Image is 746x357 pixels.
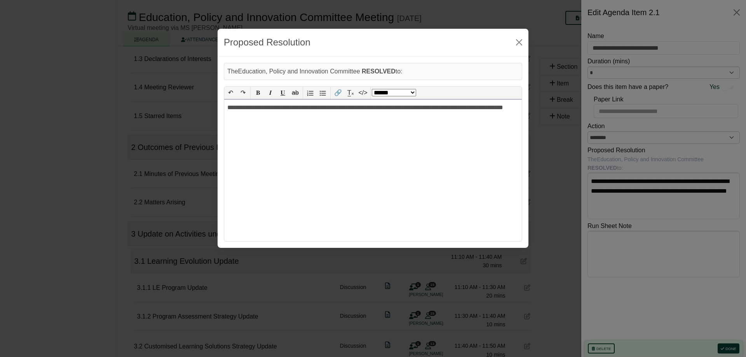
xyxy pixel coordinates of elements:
[292,89,299,96] s: ab
[317,87,329,99] button: Bullet list
[513,36,525,49] button: Close
[224,35,310,50] div: Proposed Resolution
[224,87,237,99] button: ↶
[304,87,317,99] button: Numbered list
[252,87,264,99] button: 𝐁
[362,68,396,75] b: RESOLVED
[264,87,277,99] button: 𝑰
[357,87,369,99] button: </>
[277,87,289,99] button: 𝐔
[332,87,344,99] button: 🔗
[224,63,522,80] div: The Education, Policy and Innovation Committee to:
[289,87,302,99] button: ab
[237,87,249,99] button: ↷
[344,87,357,99] button: T̲ₓ
[281,89,285,96] span: 𝐔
